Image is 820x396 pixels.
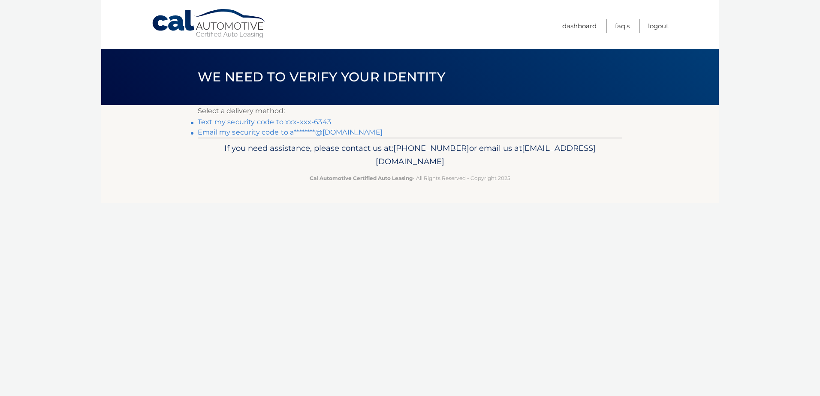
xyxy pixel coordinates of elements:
p: If you need assistance, please contact us at: or email us at [203,141,617,169]
a: Dashboard [562,19,597,33]
a: Cal Automotive [151,9,267,39]
p: Select a delivery method: [198,105,622,117]
a: Email my security code to a********@[DOMAIN_NAME] [198,128,383,136]
span: [PHONE_NUMBER] [393,143,469,153]
a: Logout [648,19,669,33]
span: We need to verify your identity [198,69,445,85]
a: Text my security code to xxx-xxx-6343 [198,118,331,126]
a: FAQ's [615,19,630,33]
p: - All Rights Reserved - Copyright 2025 [203,174,617,183]
strong: Cal Automotive Certified Auto Leasing [310,175,413,181]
